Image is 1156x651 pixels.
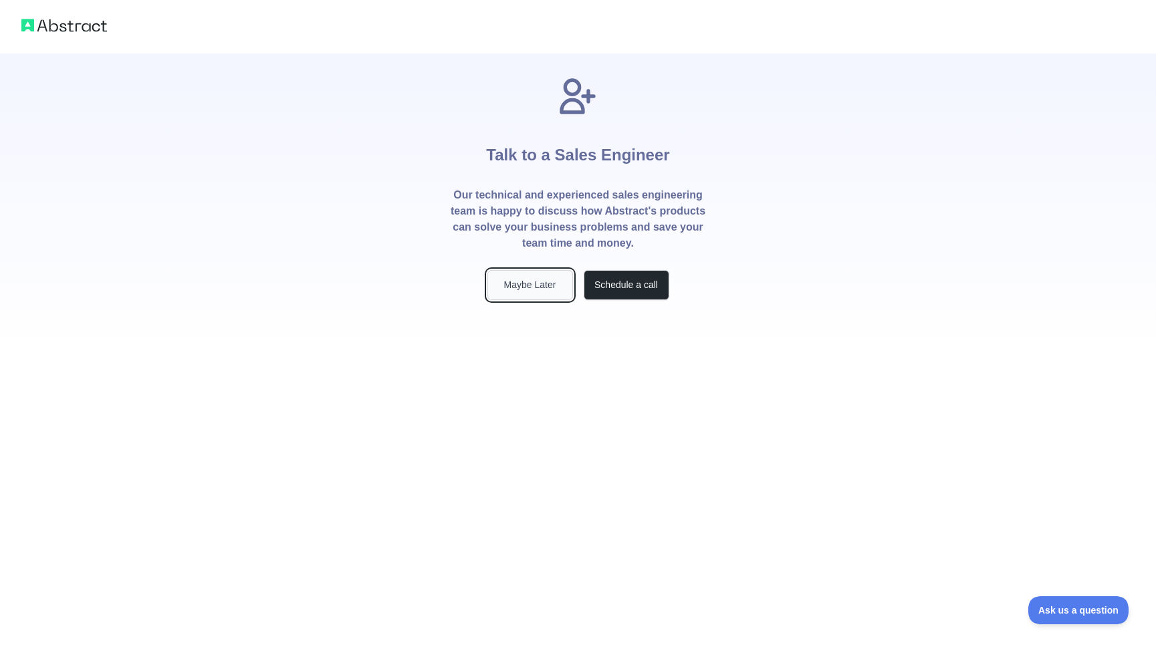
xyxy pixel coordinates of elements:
[450,187,707,251] p: Our technical and experienced sales engineering team is happy to discuss how Abstract's products ...
[486,118,669,187] h1: Talk to a Sales Engineer
[487,270,573,300] button: Maybe Later
[584,270,669,300] button: Schedule a call
[21,16,107,35] img: Abstract logo
[1028,596,1129,624] iframe: Toggle Customer Support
